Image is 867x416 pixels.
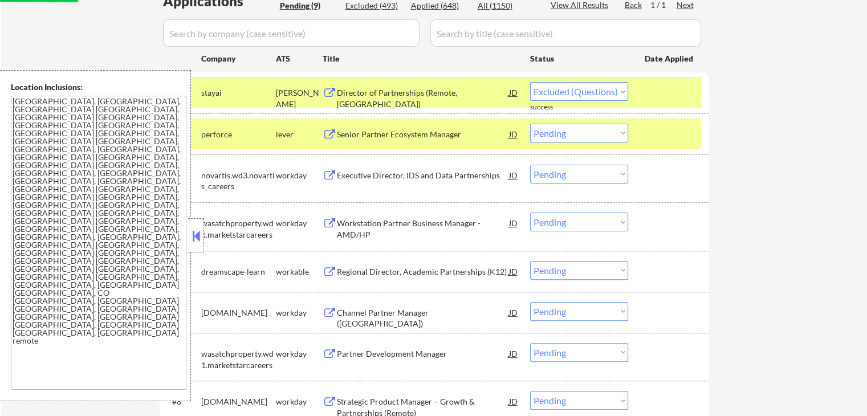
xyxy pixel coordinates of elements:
div: Executive Director, IDS and Data Partnerships [337,170,509,181]
div: Channel Partner Manager ([GEOGRAPHIC_DATA]) [337,307,509,329]
div: workday [276,307,323,319]
div: JD [508,82,519,103]
div: wasatchproperty.wd1.marketstarcareers [201,348,276,370]
div: JD [508,124,519,144]
div: Partner Development Manager [337,348,509,360]
div: [DOMAIN_NAME] [201,307,276,319]
div: Status [530,48,628,68]
div: Director of Partnerships (Remote, [GEOGRAPHIC_DATA]) [337,87,509,109]
div: perforce [201,129,276,140]
div: Date Applied [645,53,695,64]
div: Regional Director, Academic Partnerships (K12) [337,266,509,278]
div: Workstation Partner Business Manager - AMD/HP [337,218,509,240]
div: workday [276,218,323,229]
div: Company [201,53,276,64]
div: [PERSON_NAME] [276,87,323,109]
div: workday [276,396,323,407]
div: #8 [172,396,192,407]
div: JD [508,343,519,364]
div: dreamscape-learn [201,266,276,278]
input: Search by company (case sensitive) [163,19,420,47]
div: novartis.wd3.novartis_careers [201,170,276,192]
div: ATS [276,53,323,64]
div: stayai [201,87,276,99]
div: JD [508,302,519,323]
div: Location Inclusions: [11,81,186,93]
div: lever [276,129,323,140]
div: JD [508,213,519,233]
div: Title [323,53,519,64]
div: success [530,103,576,112]
div: JD [508,165,519,185]
div: workday [276,348,323,360]
div: [DOMAIN_NAME] [201,396,276,407]
div: Senior Partner Ecosystem Manager [337,129,509,140]
div: JD [508,261,519,282]
div: wasatchproperty.wd1.marketstarcareers [201,218,276,240]
div: JD [508,391,519,411]
div: workday [276,170,323,181]
div: workable [276,266,323,278]
input: Search by title (case sensitive) [430,19,701,47]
